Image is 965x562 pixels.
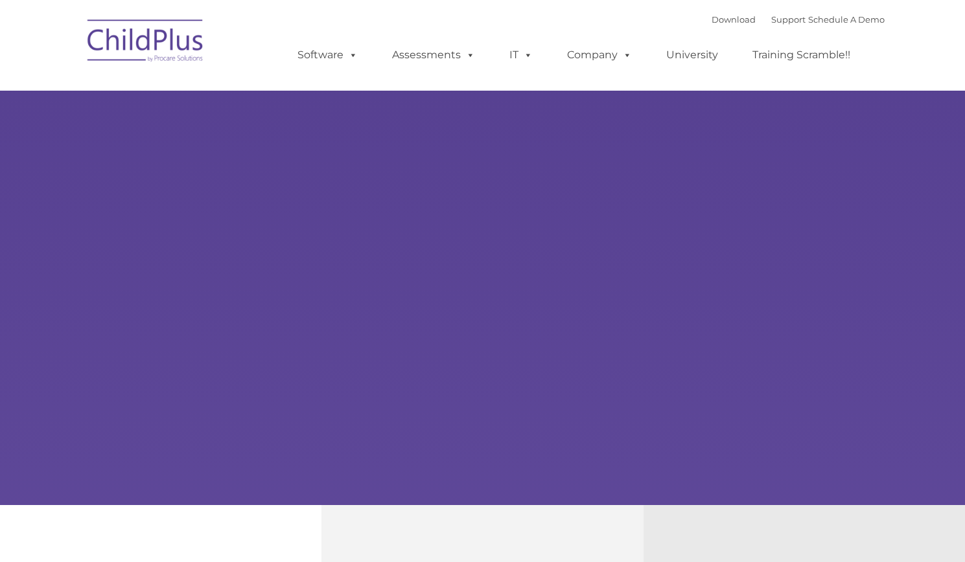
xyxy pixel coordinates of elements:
a: Assessments [379,42,488,68]
a: Download [712,14,756,25]
a: IT [496,42,546,68]
font: | [712,14,885,25]
a: Software [285,42,371,68]
a: Support [771,14,806,25]
a: Training Scramble!! [739,42,863,68]
a: Schedule A Demo [808,14,885,25]
a: Company [554,42,645,68]
a: University [653,42,731,68]
img: ChildPlus by Procare Solutions [81,10,211,75]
